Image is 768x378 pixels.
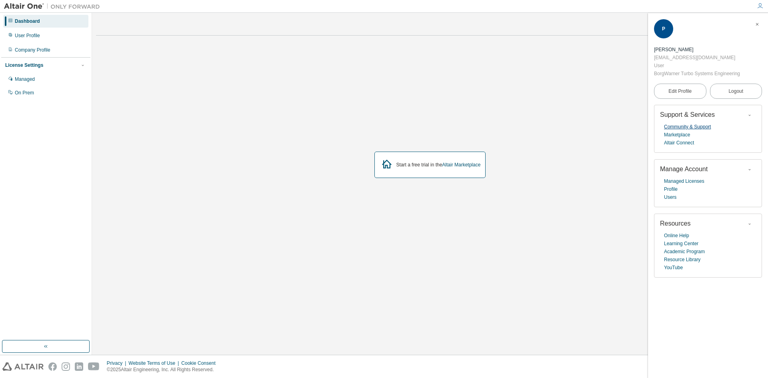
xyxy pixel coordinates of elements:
span: Edit Profile [668,88,692,94]
div: [EMAIL_ADDRESS][DOMAIN_NAME] [654,54,740,62]
img: altair_logo.svg [2,362,44,371]
a: Online Help [664,232,689,240]
span: Manage Account [660,166,708,172]
div: Company Profile [15,47,50,53]
div: License Settings [5,62,43,68]
a: Managed Licenses [664,177,704,185]
div: Website Terms of Use [128,360,181,366]
a: Resource Library [664,256,700,264]
span: P [662,26,665,32]
div: Start a free trial in the [396,162,481,168]
a: Learning Center [664,240,698,248]
img: Altair One [4,2,104,10]
div: User Profile [15,32,40,39]
p: © 2025 Altair Engineering, Inc. All Rights Reserved. [107,366,220,373]
div: BorgWarner Turbo Systems Engineering GmbH [654,70,740,78]
a: Users [664,193,676,201]
a: Marketplace [664,131,690,139]
span: Resources [660,220,690,227]
span: Support & Services [660,111,715,118]
a: Profile [664,185,678,193]
div: User [654,62,740,70]
a: YouTube [664,264,683,272]
div: Managed [15,76,35,82]
button: Logout [710,84,762,99]
div: Privacy [107,360,128,366]
div: Pourya Ojaghloo [654,46,740,54]
img: youtube.svg [88,362,100,371]
a: Edit Profile [654,84,706,99]
img: linkedin.svg [75,362,83,371]
span: Logout [728,87,743,95]
img: instagram.svg [62,362,70,371]
a: Community & Support [664,123,711,131]
div: On Prem [15,90,34,96]
div: Dashboard [15,18,40,24]
a: Altair Marketplace [442,162,480,168]
div: Cookie Consent [181,360,220,366]
a: Academic Program [664,248,705,256]
img: facebook.svg [48,362,57,371]
a: Altair Connect [664,139,694,147]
